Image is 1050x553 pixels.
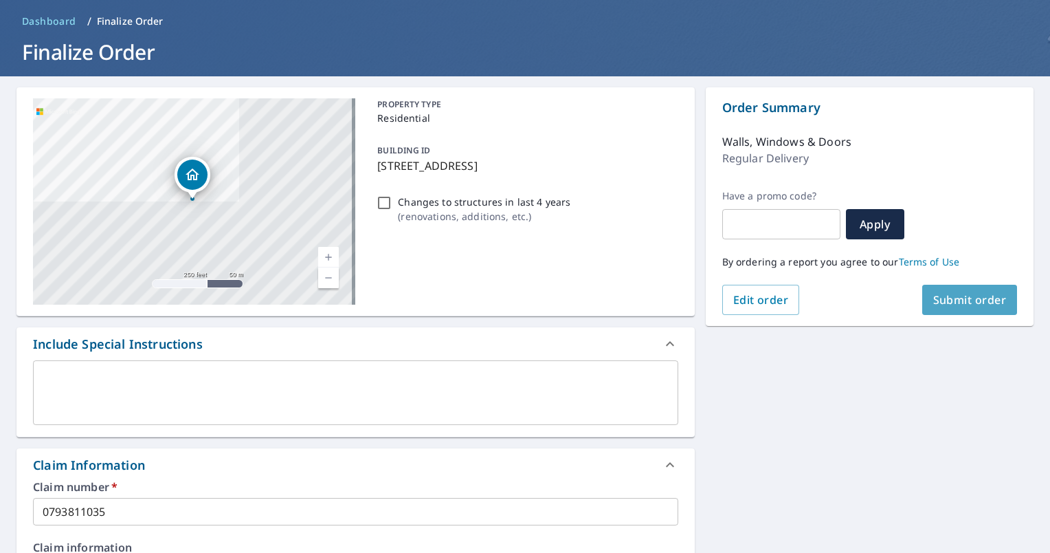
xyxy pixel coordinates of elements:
h1: Finalize Order [16,38,1034,66]
p: Finalize Order [97,14,164,28]
div: Include Special Instructions [33,335,203,354]
span: Submit order [933,292,1007,307]
span: Apply [857,217,893,232]
label: Claim information [33,542,678,553]
div: Claim Information [16,448,695,481]
div: Claim Information [33,456,145,475]
p: Walls, Windows & Doors [722,133,851,150]
label: Have a promo code? [722,190,840,202]
p: Order Summary [722,98,1017,117]
div: Include Special Instructions [16,327,695,360]
nav: breadcrumb [16,10,1034,32]
a: Current Level 17, Zoom Out [318,268,339,288]
span: Dashboard [22,14,76,28]
p: Residential [377,111,672,125]
li: / [87,13,91,30]
p: Changes to structures in last 4 years [398,195,570,209]
p: Regular Delivery [722,150,809,166]
a: Terms of Use [899,255,960,268]
p: BUILDING ID [377,144,430,156]
button: Submit order [922,285,1018,315]
label: Claim number [33,481,678,492]
p: [STREET_ADDRESS] [377,158,672,174]
div: Dropped pin, building 1, Residential property, 1405 Micheles Way La Vergne, TN 37086 [175,157,210,199]
a: Dashboard [16,10,82,32]
p: By ordering a report you agree to our [722,256,1017,268]
span: Edit order [733,292,789,307]
p: ( renovations, additions, etc. ) [398,209,570,224]
a: Current Level 17, Zoom In [318,247,339,268]
p: PROPERTY TYPE [377,98,672,111]
button: Edit order [722,285,800,315]
button: Apply [846,209,904,239]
